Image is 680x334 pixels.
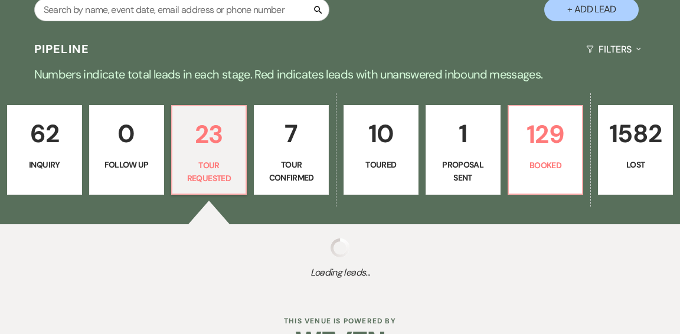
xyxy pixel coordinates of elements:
p: Toured [351,158,411,171]
a: 129Booked [508,105,584,195]
a: 10Toured [344,105,419,195]
p: 1 [433,114,493,153]
p: Follow Up [97,158,156,171]
a: 7Tour Confirmed [254,105,329,195]
p: 129 [516,114,576,154]
p: Inquiry [15,158,74,171]
span: Loading leads... [34,266,646,280]
img: loading spinner [331,238,349,257]
p: 1582 [606,114,665,153]
a: 1582Lost [598,105,673,195]
p: Proposal Sent [433,158,493,185]
p: 23 [179,114,239,154]
p: Tour Confirmed [261,158,321,185]
p: Lost [606,158,665,171]
p: 0 [97,114,156,153]
p: 10 [351,114,411,153]
p: Booked [516,159,576,172]
p: 62 [15,114,74,153]
a: 23Tour Requested [171,105,247,195]
a: 62Inquiry [7,105,82,195]
a: 1Proposal Sent [426,105,501,195]
a: 0Follow Up [89,105,164,195]
button: Filters [581,34,646,65]
h3: Pipeline [34,41,90,57]
p: 7 [261,114,321,153]
p: Tour Requested [179,159,239,185]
